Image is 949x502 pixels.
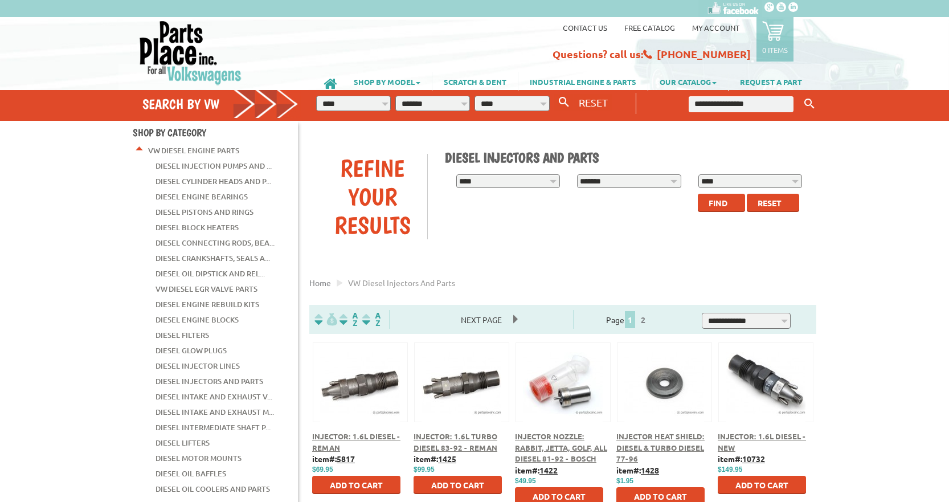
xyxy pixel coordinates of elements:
button: Find [698,194,745,212]
b: item#: [414,454,456,464]
span: Add to Cart [330,480,383,490]
span: $1.95 [616,477,633,485]
button: Add to Cart [718,476,806,494]
span: 1 [625,311,635,328]
a: Diesel Intake and Exhaust M... [156,405,274,419]
u: 1425 [438,454,456,464]
button: Search By VW... [554,94,574,111]
button: Add to Cart [414,476,502,494]
b: item#: [515,465,558,475]
a: Injector: 1.6L Diesel - Reman [312,431,400,452]
img: filterpricelow.svg [314,313,337,326]
u: 10732 [742,454,765,464]
u: 1428 [641,465,659,475]
a: OUR CATALOG [648,72,728,91]
a: Diesel Injectors and Parts [156,374,263,389]
a: Diesel Oil Dipstick and Rel... [156,266,265,281]
button: Add to Cart [312,476,400,494]
img: Parts Place Inc! [138,20,243,85]
a: SCRATCH & DENT [432,72,518,91]
span: Add to Cart [634,491,687,501]
a: Diesel Oil Baffles [156,466,226,481]
a: Diesel Lifters [156,435,210,450]
a: Diesel Motor Mounts [156,451,242,466]
a: Free Catalog [624,23,675,32]
a: Injector: 1.6L Turbo Diesel 83-92 - Reman [414,431,497,452]
button: RESET [574,94,612,111]
span: $149.95 [718,466,742,474]
a: VW Diesel Engine Parts [148,143,239,158]
a: Diesel Cylinder Heads and P... [156,174,271,189]
a: Injector Heat Shield: Diesel & Turbo Diesel 77-96 [616,431,705,463]
a: Diesel Connecting Rods, Bea... [156,235,275,250]
h4: Search by VW [142,96,298,112]
a: SHOP BY MODEL [342,72,432,91]
div: Page [573,310,682,329]
a: VW Diesel EGR Valve Parts [156,281,257,296]
span: Find [709,198,727,208]
span: Reset [758,198,782,208]
a: 2 [638,315,648,325]
a: Diesel Glow Plugs [156,343,227,358]
b: item#: [312,454,355,464]
a: Diesel Block Heaters [156,220,239,235]
a: Diesel Injection Pumps and ... [156,158,272,173]
span: VW diesel injectors and parts [348,277,455,288]
img: Sort by Headline [337,313,360,326]
a: Diesel Intake and Exhaust V... [156,389,272,404]
h1: Diesel Injectors and Parts [445,149,808,166]
h4: Shop By Category [133,126,298,138]
span: RESET [579,96,608,108]
span: Add to Cart [735,480,788,490]
span: $99.95 [414,466,435,474]
a: Diesel Intermediate Shaft P... [156,420,271,435]
a: Diesel Oil Coolers and Parts [156,481,270,496]
a: Diesel Crankshafts, Seals a... [156,251,270,266]
a: Diesel Engine Bearings [156,189,248,204]
a: 0 items [756,17,793,62]
a: Home [309,277,331,288]
b: item#: [718,454,765,464]
u: 5817 [337,454,355,464]
span: Add to Cart [431,480,484,490]
a: Diesel Filters [156,328,209,342]
span: $69.95 [312,466,333,474]
a: Injector Nozzle: Rabbit, Jetta, Golf, All Diesel 81-92 - Bosch [515,431,607,463]
a: REQUEST A PART [729,72,813,91]
u: 1422 [539,465,558,475]
b: item#: [616,465,659,475]
a: Injector: 1.6L Diesel - New [718,431,806,452]
a: Diesel Injector Lines [156,358,240,373]
a: Diesel Engine Rebuild Kits [156,297,259,312]
a: My Account [692,23,739,32]
a: INDUSTRIAL ENGINE & PARTS [518,72,648,91]
a: Diesel Pistons and Rings [156,205,253,219]
a: Diesel Engine Blocks [156,312,239,327]
span: $49.95 [515,477,536,485]
button: Keyword Search [801,95,818,113]
img: Sort by Sales Rank [360,313,383,326]
span: Add to Cart [533,491,586,501]
p: 0 items [762,45,788,55]
a: Next Page [449,315,513,325]
button: Reset [747,194,799,212]
a: Contact us [563,23,607,32]
div: Refine Your Results [318,154,427,239]
span: Next Page [449,311,513,328]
